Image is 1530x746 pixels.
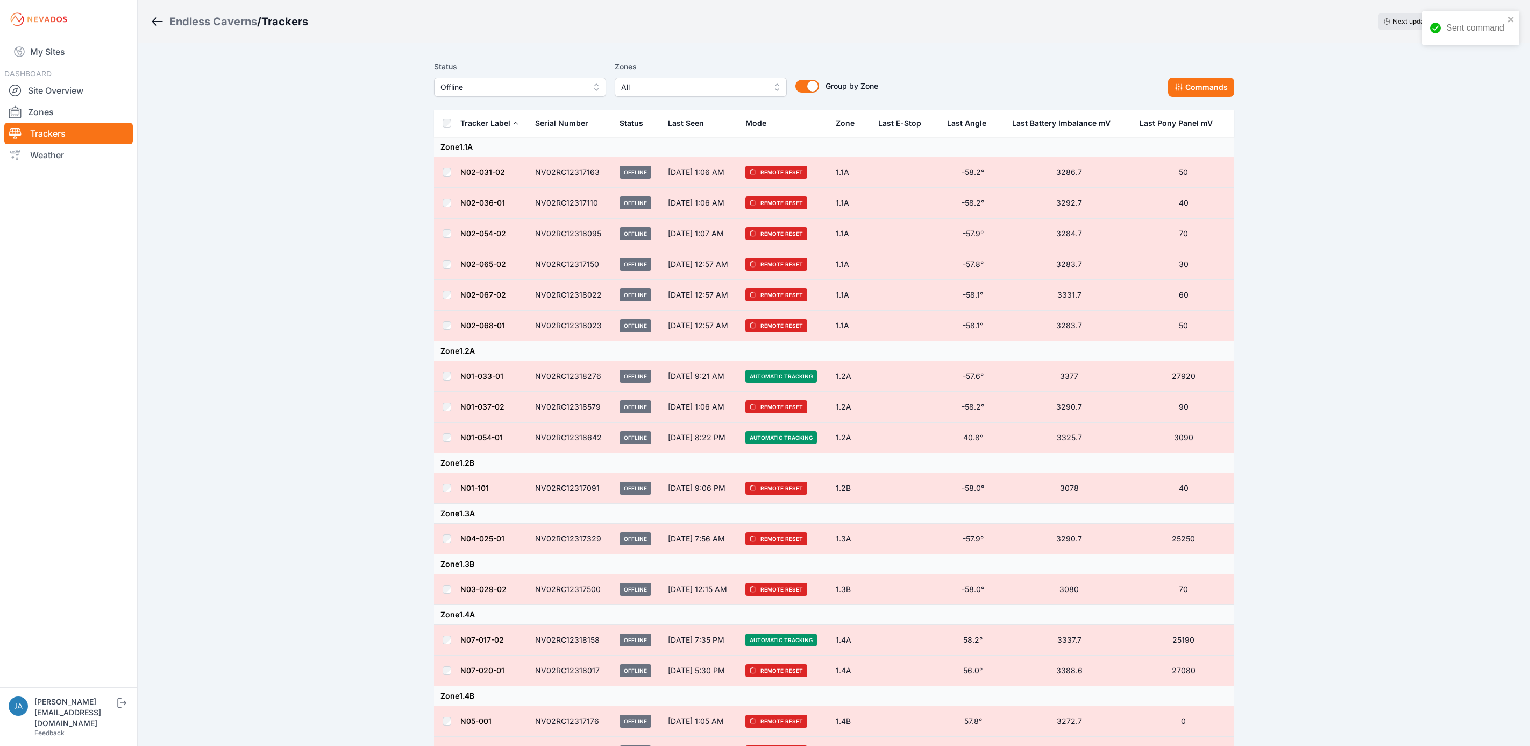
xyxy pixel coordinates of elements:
[257,14,261,29] span: /
[620,288,651,301] span: Offline
[535,110,597,136] button: Serial Number
[1006,706,1133,737] td: 3272.7
[829,249,872,280] td: 1.1A
[745,118,766,129] div: Mode
[668,110,733,136] div: Last Seen
[460,110,519,136] button: Tracker Label
[1006,423,1133,453] td: 3325.7
[529,249,614,280] td: NV02RC12317150
[661,249,739,280] td: [DATE] 12:57 AM
[829,157,872,188] td: 1.1A
[434,686,1234,706] td: Zone 1.4B
[661,219,739,249] td: [DATE] 1:07 AM
[460,290,506,299] a: N02-067-02
[151,8,308,36] nav: Breadcrumb
[434,504,1234,524] td: Zone 1.3A
[745,634,817,646] span: Automatic Tracking
[836,110,863,136] button: Zone
[1006,524,1133,554] td: 3290.7
[745,583,807,596] span: Remote Reset
[1006,625,1133,656] td: 3337.7
[1006,473,1133,504] td: 3078
[1133,249,1234,280] td: 30
[1393,17,1437,25] span: Next update in
[826,81,878,90] span: Group by Zone
[829,574,872,605] td: 1.3B
[615,60,787,73] label: Zones
[745,532,807,545] span: Remote Reset
[620,634,651,646] span: Offline
[661,361,739,392] td: [DATE] 9:21 AM
[615,78,787,97] button: All
[529,706,614,737] td: NV02RC12317176
[460,118,510,129] div: Tracker Label
[1133,473,1234,504] td: 40
[1006,574,1133,605] td: 3080
[745,715,807,728] span: Remote Reset
[529,656,614,686] td: NV02RC12318017
[941,188,1005,219] td: -58.2°
[829,706,872,737] td: 1.4B
[661,706,739,737] td: [DATE] 1:05 AM
[1006,219,1133,249] td: 3284.7
[1006,361,1133,392] td: 3377
[836,118,855,129] div: Zone
[620,166,651,179] span: Offline
[878,118,921,129] div: Last E-Stop
[661,188,739,219] td: [DATE] 1:06 AM
[529,574,614,605] td: NV02RC12317500
[460,229,506,238] a: N02-054-02
[460,635,504,644] a: N07-017-02
[1006,392,1133,423] td: 3290.7
[620,110,652,136] button: Status
[745,258,807,271] span: Remote Reset
[1006,656,1133,686] td: 3388.6
[1140,110,1221,136] button: Last Pony Panel mV
[661,392,739,423] td: [DATE] 1:06 AM
[829,423,872,453] td: 1.2A
[1133,392,1234,423] td: 90
[434,605,1234,625] td: Zone 1.4A
[529,423,614,453] td: NV02RC12318642
[34,696,115,729] div: [PERSON_NAME][EMAIL_ADDRESS][DOMAIN_NAME]
[529,473,614,504] td: NV02RC12317091
[941,311,1005,341] td: -58.1°
[460,402,504,411] a: N01-037-02
[661,625,739,656] td: [DATE] 7:35 PM
[745,664,807,677] span: Remote Reset
[661,157,739,188] td: [DATE] 1:06 AM
[941,249,1005,280] td: -57.8°
[829,188,872,219] td: 1.1A
[661,473,739,504] td: [DATE] 9:06 PM
[1133,280,1234,311] td: 60
[434,60,606,73] label: Status
[1133,423,1234,453] td: 3090
[941,524,1005,554] td: -57.9°
[620,118,643,129] div: Status
[4,144,133,166] a: Weather
[941,625,1005,656] td: 58.2°
[1006,188,1133,219] td: 3292.7
[829,625,872,656] td: 1.4A
[1133,656,1234,686] td: 27080
[529,524,614,554] td: NV02RC12317329
[460,433,503,442] a: N01-054-01
[529,157,614,188] td: NV02RC12317163
[941,473,1005,504] td: -58.0°
[529,280,614,311] td: NV02RC12318022
[1140,118,1213,129] div: Last Pony Panel mV
[4,69,52,78] span: DASHBOARD
[4,80,133,101] a: Site Overview
[460,198,505,207] a: N02-036-01
[1133,574,1234,605] td: 70
[434,453,1234,473] td: Zone 1.2B
[620,431,651,444] span: Offline
[829,473,872,504] td: 1.2B
[460,716,492,726] a: N05-001
[878,110,930,136] button: Last E-Stop
[1168,78,1234,97] button: Commands
[529,392,614,423] td: NV02RC12318579
[947,110,995,136] button: Last Angle
[947,118,986,129] div: Last Angle
[620,583,651,596] span: Offline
